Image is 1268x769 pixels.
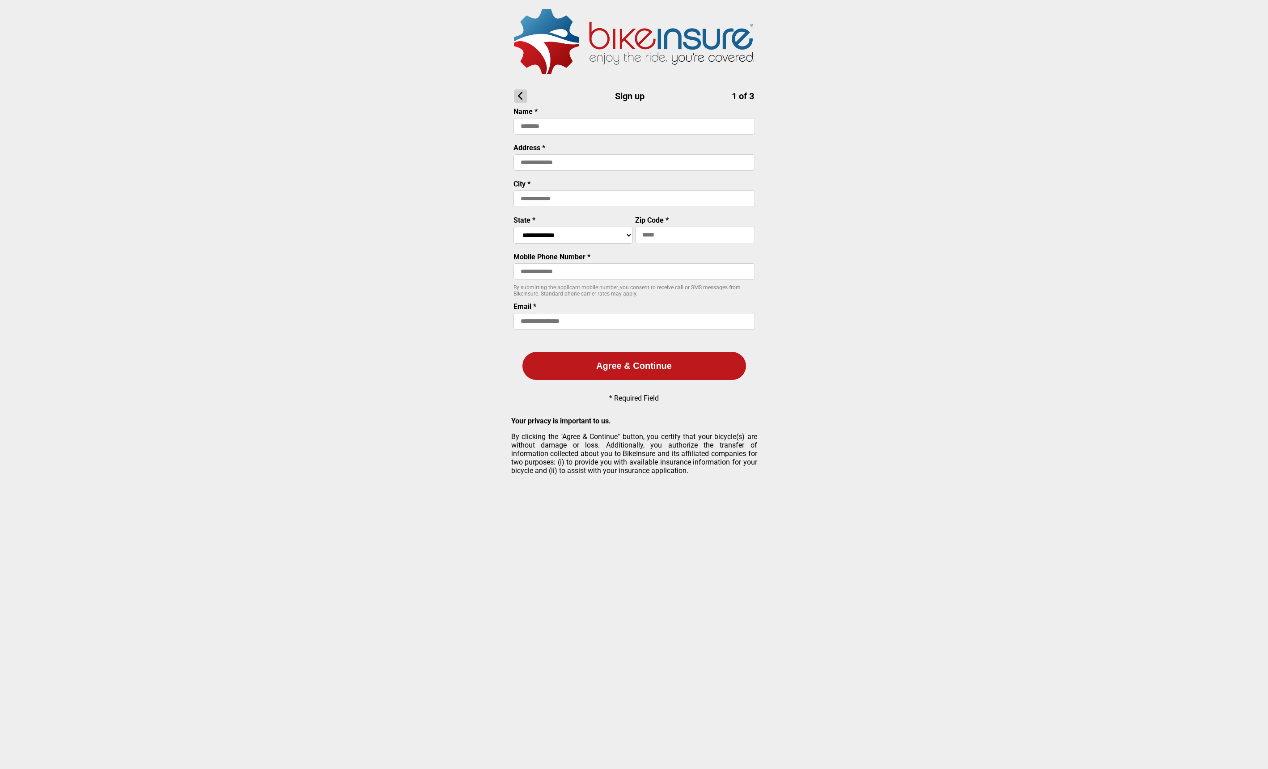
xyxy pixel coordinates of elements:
[513,180,530,188] label: City *
[513,253,590,261] label: Mobile Phone Number *
[732,91,754,101] span: 1 of 3
[513,302,536,311] label: Email *
[513,216,535,224] label: State *
[609,394,659,402] p: * Required Field
[513,107,538,116] label: Name *
[511,432,757,475] p: By clicking the "Agree & Continue" button, you certify that your bicycle(s) are without damage or...
[635,216,669,224] label: Zip Code *
[511,417,611,425] strong: Your privacy is important to us.
[513,284,755,297] p: By submitting the applicant mobile number, you consent to receive call or SMS messages from BikeI...
[514,89,754,103] h1: Sign up
[513,144,545,152] label: Address *
[522,352,746,380] button: Agree & Continue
